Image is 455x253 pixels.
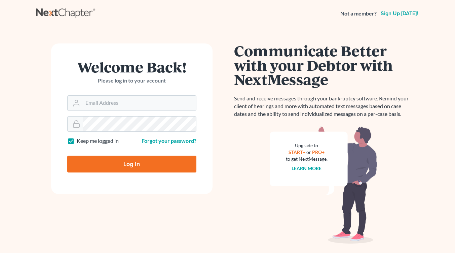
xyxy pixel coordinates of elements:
[379,11,419,16] a: Sign up [DATE]!
[312,149,325,155] a: PRO+
[289,149,305,155] a: START+
[270,126,377,244] img: nextmessage_bg-59042aed3d76b12b5cd301f8e5b87938c9018125f34e5fa2b7a6b67550977c72.svg
[286,156,328,162] div: to get NextMessage.
[67,77,196,85] p: Please log in to your account
[306,149,311,155] span: or
[234,43,413,87] h1: Communicate Better with your Debtor with NextMessage
[292,165,321,171] a: Learn more
[340,10,377,18] strong: Not a member?
[67,60,196,74] h1: Welcome Back!
[77,137,119,145] label: Keep me logged in
[142,137,196,144] a: Forgot your password?
[286,142,328,149] div: Upgrade to
[83,96,196,110] input: Email Address
[67,156,196,172] input: Log In
[234,95,413,118] p: Send and receive messages through your bankruptcy software. Remind your client of hearings and mo...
